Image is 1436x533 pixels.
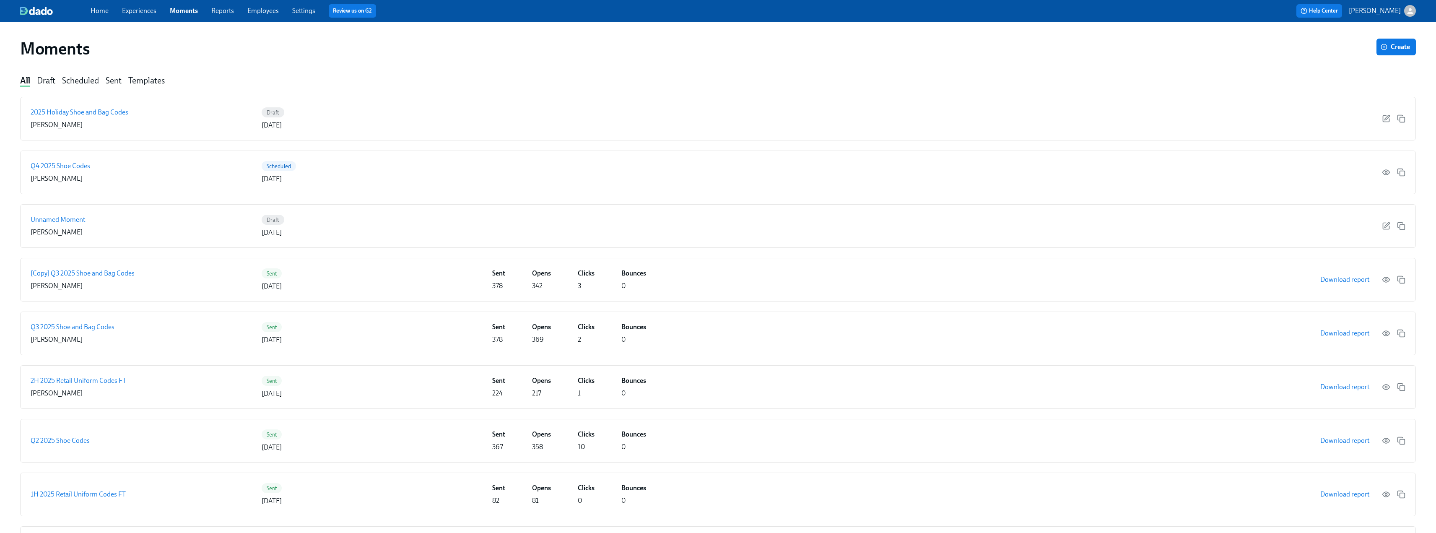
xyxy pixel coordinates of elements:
h6: Opens [532,322,551,332]
p: 0 [621,496,626,505]
p: [Copy] Q3 2025 Shoe and Bag Codes [31,269,135,278]
h6: Opens [532,430,551,439]
p: [PERSON_NAME] [31,389,83,398]
p: [DATE] [262,389,282,398]
a: Home [91,7,109,15]
h6: Clicks [578,269,595,278]
button: Edit [1382,114,1390,123]
span: Sent [262,485,282,491]
span: Sent [262,270,282,277]
button: Duplicate [1397,329,1405,338]
button: View [1382,329,1390,338]
p: 3 [578,281,581,291]
p: [DATE] [262,335,282,345]
span: Sent [262,324,282,330]
span: Draft [262,217,284,223]
h6: Bounces [621,376,646,385]
span: Download report [1320,329,1369,338]
p: 378 [492,335,503,344]
p: [DATE] [262,121,282,130]
p: [DATE] [262,497,282,506]
button: All [20,75,30,87]
div: Draft [37,75,55,87]
span: Download report [1320,276,1369,284]
button: Review us on G2 [329,4,376,18]
button: Help Center [1296,4,1342,18]
button: Scheduled [62,75,99,87]
p: [PERSON_NAME] [31,281,83,291]
p: 358 [532,442,543,452]
button: [PERSON_NAME] [1349,5,1416,17]
p: 81 [532,496,539,505]
button: Download report [1314,379,1375,395]
p: 10 [578,442,585,452]
a: 2025 Holiday Shoe and Bag Codes[PERSON_NAME]Draft[DATE] [20,97,1416,140]
button: Download report [1314,486,1375,503]
p: 1 [578,389,581,398]
span: Scheduled [262,163,296,169]
h6: Sent [492,430,505,439]
a: Q3 2025 Shoe and Bag Codes[PERSON_NAME]Sent[DATE]Sent378Opens369Clicks2Bounces0Download report [20,312,1416,355]
a: 2H 2025 Retail Uniform Codes FT[PERSON_NAME]Sent[DATE]Sent224Opens217Clicks1Bounces0Download report [20,365,1416,409]
a: Unnamed Moment[PERSON_NAME]Draft[DATE] [20,204,1416,248]
h1: Moments [20,39,90,59]
p: [DATE] [262,282,282,291]
button: View [1382,383,1390,391]
span: Draft [262,109,284,116]
a: Q2 2025 Shoe CodesSent[DATE]Sent367Opens358Clicks10Bounces0Download report [20,419,1416,463]
p: [PERSON_NAME] [1349,6,1401,16]
p: 2 [578,335,581,344]
button: Duplicate [1397,168,1405,177]
div: Templates [128,75,165,87]
span: Download report [1320,490,1369,499]
a: Reports [211,7,234,15]
h6: Bounces [621,269,646,278]
button: Sent [106,75,122,87]
span: Help Center [1301,7,1338,15]
button: View [1382,168,1390,177]
h6: Clicks [578,322,595,332]
p: [PERSON_NAME] [31,174,83,183]
h6: Bounces [621,484,646,493]
p: [PERSON_NAME] [31,120,83,130]
p: 378 [492,281,503,291]
p: [PERSON_NAME] [31,228,83,237]
p: 217 [532,389,541,398]
span: Sent [262,378,282,384]
a: Review us on G2 [333,7,372,15]
button: Duplicate [1397,490,1405,499]
h6: Clicks [578,484,595,493]
p: 0 [621,442,626,452]
button: Download report [1314,432,1375,449]
p: 369 [532,335,544,344]
h6: Sent [492,269,505,278]
p: 0 [621,281,626,291]
a: Settings [292,7,315,15]
p: 82 [492,496,499,505]
h6: Sent [492,376,505,385]
p: 0 [578,496,582,505]
p: Q2 2025 Shoe Codes [31,436,90,445]
button: Create [1376,39,1416,55]
button: Duplicate [1397,276,1405,284]
p: [DATE] [262,228,282,237]
span: Create [1382,43,1410,51]
a: Experiences [122,7,156,15]
button: Duplicate [1397,437,1405,445]
button: Edit [1382,222,1390,230]
button: Duplicate [1397,222,1405,230]
button: Download report [1314,271,1375,288]
p: Q4 2025 Shoe Codes [31,161,90,171]
h6: Sent [492,322,505,332]
a: 1H 2025 Retail Uniform Codes FTSent[DATE]Sent82Opens81Clicks0Bounces0Download report [20,473,1416,516]
img: dado [20,7,53,15]
h6: Opens [532,269,551,278]
p: 367 [492,442,503,452]
p: 0 [621,335,626,344]
button: View [1382,437,1390,445]
h6: Opens [532,376,551,385]
p: 342 [532,281,543,291]
h6: Bounces [621,322,646,332]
